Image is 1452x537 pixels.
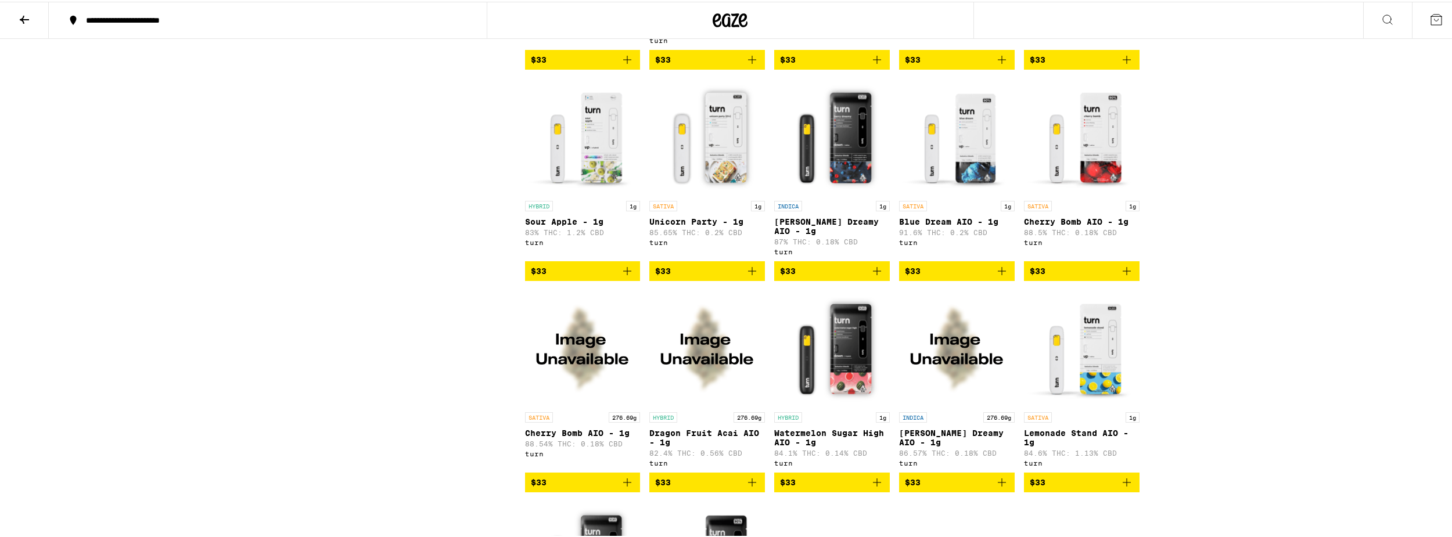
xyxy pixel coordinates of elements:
[774,457,890,465] div: turn
[774,260,890,279] button: Add to bag
[531,476,547,485] span: $33
[1030,53,1045,63] span: $33
[649,457,765,465] div: turn
[774,427,890,445] p: Watermelon Sugar High AIO - 1g
[899,289,1015,405] img: turn - Berry Dreamy AIO - 1g
[899,48,1015,68] button: Add to bag
[876,410,890,421] p: 1g
[1024,215,1140,225] p: Cherry Bomb AIO - 1g
[1024,457,1140,465] div: turn
[1126,410,1140,421] p: 1g
[774,48,890,68] button: Add to bag
[649,48,765,68] button: Add to bag
[649,289,765,471] a: Open page for Dragon Fruit Acai AIO - 1g from turn
[525,48,641,68] button: Add to bag
[1024,427,1140,445] p: Lemonade Stand AIO - 1g
[1001,199,1015,210] p: 1g
[899,77,1015,260] a: Open page for Blue Dream AIO - 1g from turn
[905,265,921,274] span: $33
[1024,260,1140,279] button: Add to bag
[655,476,671,485] span: $33
[780,476,796,485] span: $33
[649,215,765,225] p: Unicorn Party - 1g
[774,289,890,405] img: turn - Watermelon Sugar High AIO - 1g
[1024,448,1140,455] p: 84.6% THC: 1.13% CBD
[531,53,547,63] span: $33
[525,237,641,244] div: turn
[655,265,671,274] span: $33
[649,199,677,210] p: SATIVA
[525,77,641,193] img: turn - Sour Apple - 1g
[525,289,641,471] a: Open page for Cherry Bomb AIO - 1g from turn
[899,410,927,421] p: INDICA
[780,265,796,274] span: $33
[774,471,890,491] button: Add to bag
[649,77,765,260] a: Open page for Unicorn Party - 1g from turn
[649,471,765,491] button: Add to bag
[774,215,890,234] p: [PERSON_NAME] Dreamy AIO - 1g
[649,410,677,421] p: HYBRID
[525,215,641,225] p: Sour Apple - 1g
[1024,237,1140,244] div: turn
[774,77,890,193] img: turn - Berry Dreamy AIO - 1g
[1024,227,1140,235] p: 88.5% THC: 0.18% CBD
[525,227,641,235] p: 83% THC: 1.2% CBD
[899,237,1015,244] div: turn
[7,8,84,17] span: Hi. Need any help?
[1024,48,1140,68] button: Add to bag
[774,236,890,244] p: 87% THC: 0.18% CBD
[751,199,765,210] p: 1g
[649,237,765,244] div: turn
[1024,289,1140,405] img: turn - Lemonade Stand AIO - 1g
[1126,199,1140,210] p: 1g
[899,199,927,210] p: SATIVA
[655,53,671,63] span: $33
[649,448,765,455] p: 82.4% THC: 0.56% CBD
[649,35,765,42] div: turn
[1024,77,1140,193] img: turn - Cherry Bomb AIO - 1g
[780,53,796,63] span: $33
[774,77,890,260] a: Open page for Berry Dreamy AIO - 1g from turn
[899,289,1015,471] a: Open page for Berry Dreamy AIO - 1g from turn
[774,289,890,471] a: Open page for Watermelon Sugar High AIO - 1g from turn
[525,438,641,446] p: 88.54% THC: 0.18% CBD
[525,289,641,405] img: turn - Cherry Bomb AIO - 1g
[1024,289,1140,471] a: Open page for Lemonade Stand AIO - 1g from turn
[1030,476,1045,485] span: $33
[525,199,553,210] p: HYBRID
[649,427,765,445] p: Dragon Fruit Acai AIO - 1g
[899,77,1015,193] img: turn - Blue Dream AIO - 1g
[876,199,890,210] p: 1g
[899,427,1015,445] p: [PERSON_NAME] Dreamy AIO - 1g
[626,199,640,210] p: 1g
[525,471,641,491] button: Add to bag
[1024,77,1140,260] a: Open page for Cherry Bomb AIO - 1g from turn
[905,476,921,485] span: $33
[1024,199,1052,210] p: SATIVA
[774,448,890,455] p: 84.1% THC: 0.14% CBD
[525,260,641,279] button: Add to bag
[649,227,765,235] p: 85.65% THC: 0.2% CBD
[649,77,765,193] img: turn - Unicorn Party - 1g
[609,410,640,421] p: 276.69g
[899,227,1015,235] p: 91.6% THC: 0.2% CBD
[899,260,1015,279] button: Add to bag
[531,265,547,274] span: $33
[774,410,802,421] p: HYBRID
[734,410,765,421] p: 276.69g
[649,289,765,405] img: turn - Dragon Fruit Acai AIO - 1g
[774,246,890,254] div: turn
[1030,265,1045,274] span: $33
[774,199,802,210] p: INDICA
[525,448,641,456] div: turn
[525,410,553,421] p: SATIVA
[983,410,1015,421] p: 276.69g
[899,471,1015,491] button: Add to bag
[649,260,765,279] button: Add to bag
[899,448,1015,455] p: 86.57% THC: 0.18% CBD
[1024,410,1052,421] p: SATIVA
[525,427,641,436] p: Cherry Bomb AIO - 1g
[899,215,1015,225] p: Blue Dream AIO - 1g
[1024,471,1140,491] button: Add to bag
[899,457,1015,465] div: turn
